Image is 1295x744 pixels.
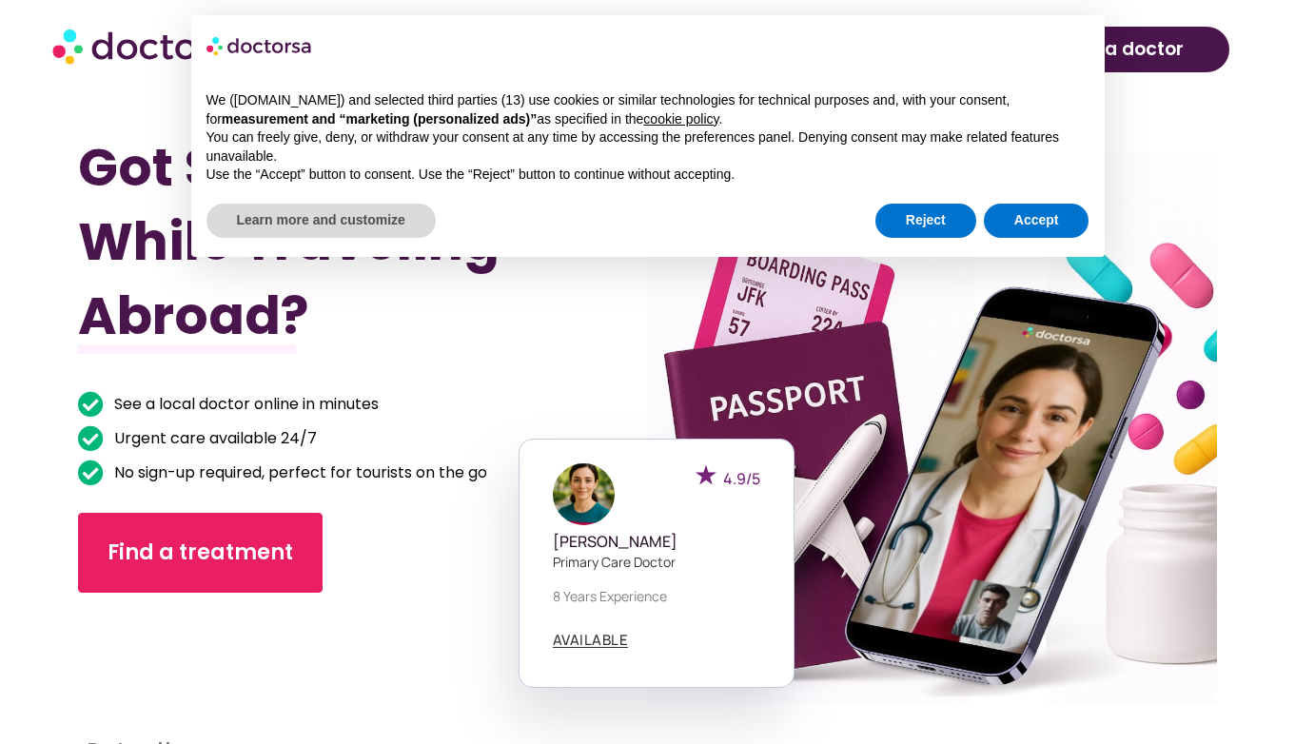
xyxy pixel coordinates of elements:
[222,111,537,127] strong: measurement and “marketing (personalized ads)”
[206,91,1089,128] p: We ([DOMAIN_NAME]) and selected third parties (13) use cookies or similar technologies for techni...
[206,30,313,61] img: logo
[553,586,760,606] p: 8 years experience
[1069,34,1184,65] span: see a doctor
[1023,27,1229,72] a: see a doctor
[108,538,293,568] span: Find a treatment
[984,204,1089,238] button: Accept
[109,460,487,486] span: No sign-up required, perfect for tourists on the go
[206,166,1089,185] p: Use the “Accept” button to consent. Use the “Reject” button to continue without accepting.
[78,513,323,593] a: Find a treatment
[875,204,976,238] button: Reject
[553,533,760,551] h5: [PERSON_NAME]
[553,552,760,572] p: Primary care doctor
[723,468,760,489] span: 4.9/5
[109,425,317,452] span: Urgent care available 24/7
[109,391,379,418] span: See a local doctor online in minutes
[206,128,1089,166] p: You can freely give, deny, or withdraw your consent at any time by accessing the preferences pane...
[643,111,718,127] a: cookie policy
[553,633,629,648] a: AVAILABLE
[78,130,562,353] h1: Got Sick While Traveling Abroad?
[206,204,436,238] button: Learn more and customize
[553,633,629,647] span: AVAILABLE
